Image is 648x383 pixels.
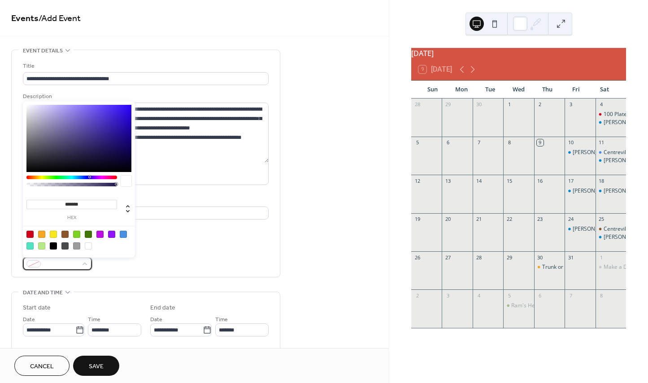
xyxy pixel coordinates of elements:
div: 14 [475,177,482,184]
div: 25 [598,216,605,223]
div: 12 [414,177,421,184]
div: Jack's Graveyard [596,187,626,195]
div: Trunk or Treat [542,263,578,271]
div: Location [23,196,267,205]
div: Start date [23,303,51,313]
div: 30 [475,101,482,108]
span: Save [89,362,104,371]
div: #4A4A4A [61,242,69,250]
div: 9 [537,139,544,146]
button: Save [73,356,119,376]
span: Time [88,315,100,324]
div: 11 [598,139,605,146]
div: 22 [506,216,513,223]
span: Date [150,315,162,324]
div: 29 [444,101,451,108]
div: Fri [561,81,590,99]
div: Centreville SMILES Day [596,149,626,156]
div: 3 [444,292,451,299]
div: 4 [475,292,482,299]
div: #9B9B9B [73,242,80,250]
div: Sat [590,81,619,99]
div: 1 [506,101,513,108]
span: Time [215,315,228,324]
div: Description [23,92,267,101]
div: 7 [567,292,574,299]
div: 6 [537,292,544,299]
div: Jack's Graveyard [596,233,626,241]
a: Events [11,10,39,27]
div: #417505 [85,231,92,238]
div: 20 [444,216,451,223]
div: Ram's Head Give Back [503,302,534,310]
div: Ram's Head Give Back [511,302,567,310]
div: 18 [598,177,605,184]
div: #4A90E2 [120,231,127,238]
div: #50E3C2 [26,242,34,250]
span: Date and time [23,288,63,297]
div: #8B572A [61,231,69,238]
div: #F5A623 [38,231,45,238]
div: 8 [506,139,513,146]
span: / Add Event [39,10,81,27]
div: 23 [537,216,544,223]
div: #FFFFFF [85,242,92,250]
div: Centreville Day [604,225,642,233]
div: 27 [444,254,451,261]
div: 16 [537,177,544,184]
div: #BD10E0 [96,231,104,238]
div: #B8E986 [38,242,45,250]
div: 100 Plates Dinner to Feed the Hungry [596,111,626,118]
div: Jack's Graveyard [565,225,595,233]
div: Make a Difference Day [596,263,626,271]
div: 28 [475,254,482,261]
div: Sun [418,81,447,99]
div: 17 [567,177,574,184]
div: Mon [447,81,476,99]
div: 3 [567,101,574,108]
div: End date [150,303,175,313]
div: 15 [506,177,513,184]
div: 10 [567,139,574,146]
div: 19 [414,216,421,223]
div: 7 [475,139,482,146]
div: Centreville Day [596,225,626,233]
div: 21 [475,216,482,223]
div: 2 [414,292,421,299]
span: Cancel [30,362,54,371]
div: Jack's Graveyard [596,157,626,164]
div: #7ED321 [73,231,80,238]
div: Title [23,61,267,71]
div: [DATE] [411,48,626,59]
span: Date [23,315,35,324]
div: 24 [567,216,574,223]
div: Trunk or Treat [534,263,565,271]
label: hex [26,215,117,220]
div: 30 [537,254,544,261]
div: Jack's Graveyard [596,119,626,126]
span: Event details [23,46,63,56]
div: [PERSON_NAME]'s Graveyard [573,225,647,233]
button: Cancel [14,356,70,376]
div: #F8E71C [50,231,57,238]
div: 8 [598,292,605,299]
div: #000000 [50,242,57,250]
div: 4 [598,101,605,108]
div: Jack's Graveyard [565,149,595,156]
div: 5 [414,139,421,146]
div: 5 [506,292,513,299]
div: #9013FE [108,231,115,238]
div: Jack's Graveyard [565,187,595,195]
div: 13 [444,177,451,184]
div: 1 [598,254,605,261]
div: 28 [414,101,421,108]
div: 2 [537,101,544,108]
div: [PERSON_NAME]'s Graveyard [573,187,647,195]
div: #D0021B [26,231,34,238]
div: 31 [567,254,574,261]
div: Tue [476,81,504,99]
div: 29 [506,254,513,261]
div: Wed [504,81,533,99]
div: 6 [444,139,451,146]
